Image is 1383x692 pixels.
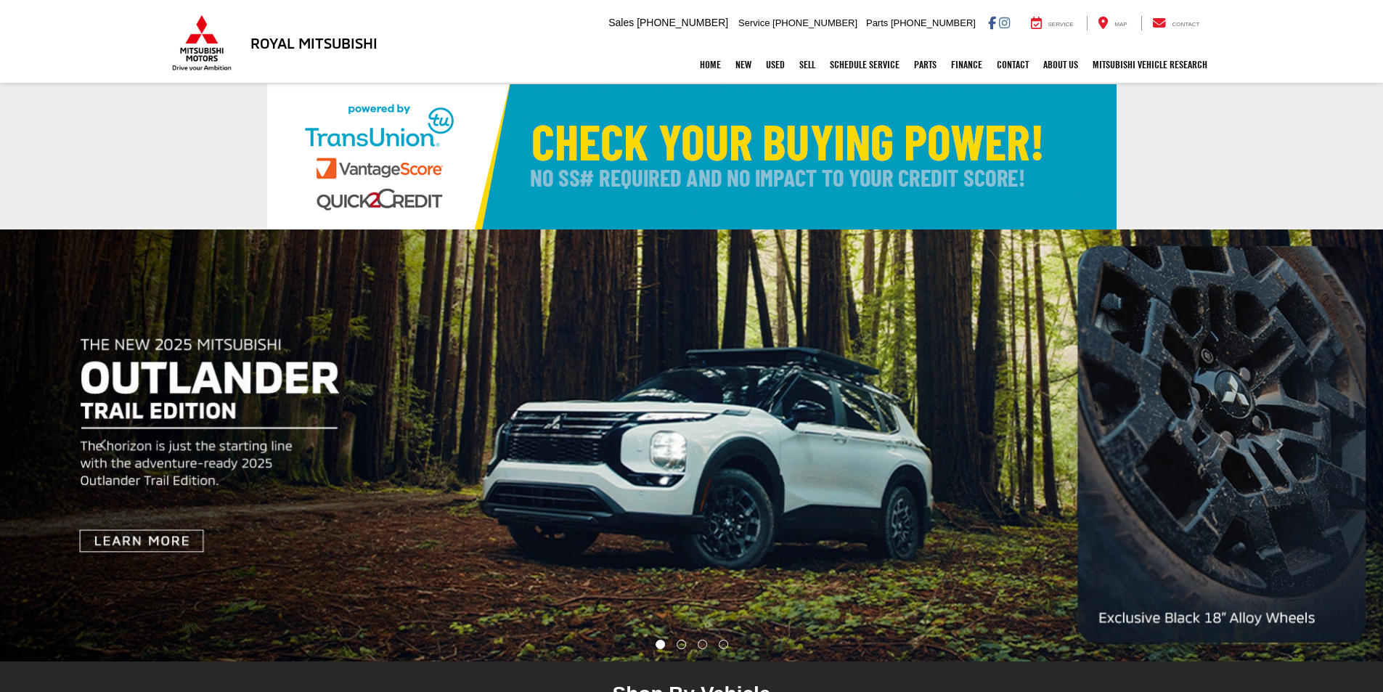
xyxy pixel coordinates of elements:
span: Map [1114,21,1127,28]
a: About Us [1036,46,1085,83]
li: Go to slide number 2. [677,640,687,649]
span: Contact [1172,21,1199,28]
li: Go to slide number 3. [698,640,707,649]
a: Mitsubishi Vehicle Research [1085,46,1215,83]
span: [PHONE_NUMBER] [772,17,857,28]
span: [PHONE_NUMBER] [637,17,728,28]
img: Check Your Buying Power [267,84,1117,229]
span: Parts [866,17,888,28]
a: Finance [944,46,990,83]
a: Used [759,46,792,83]
a: Schedule Service: Opens in a new tab [823,46,907,83]
a: Home [693,46,728,83]
h3: Royal Mitsubishi [250,35,378,51]
a: Contact [990,46,1036,83]
span: Sales [608,17,634,28]
a: Instagram: Click to visit our Instagram page [999,17,1010,28]
li: Go to slide number 4. [719,640,728,649]
a: Contact [1141,16,1211,30]
a: Service [1020,16,1085,30]
a: Map [1087,16,1138,30]
a: Parts: Opens in a new tab [907,46,944,83]
a: Sell [792,46,823,83]
img: Mitsubishi [169,15,234,71]
span: Service [738,17,770,28]
button: Click to view next picture. [1175,259,1383,632]
a: New [728,46,759,83]
span: Service [1048,21,1074,28]
span: [PHONE_NUMBER] [891,17,976,28]
a: Facebook: Click to visit our Facebook page [988,17,996,28]
li: Go to slide number 1. [656,640,665,649]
